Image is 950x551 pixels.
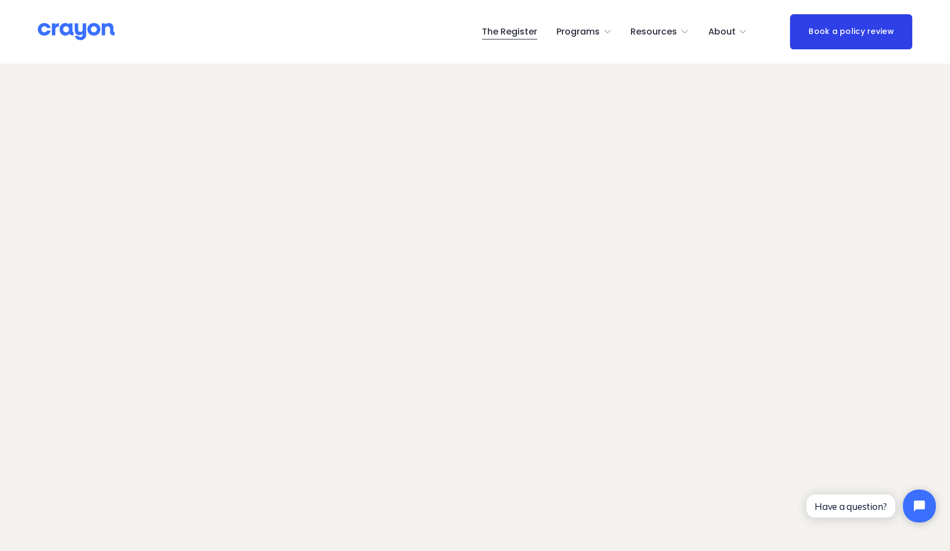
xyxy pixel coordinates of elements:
[797,480,945,532] iframe: Tidio Chat
[790,14,912,49] a: Book a policy review
[38,22,115,41] img: Crayon
[708,24,736,40] span: About
[556,24,600,40] span: Programs
[630,23,689,41] a: folder dropdown
[482,23,537,41] a: The Register
[556,23,612,41] a: folder dropdown
[708,23,748,41] a: folder dropdown
[630,24,677,40] span: Resources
